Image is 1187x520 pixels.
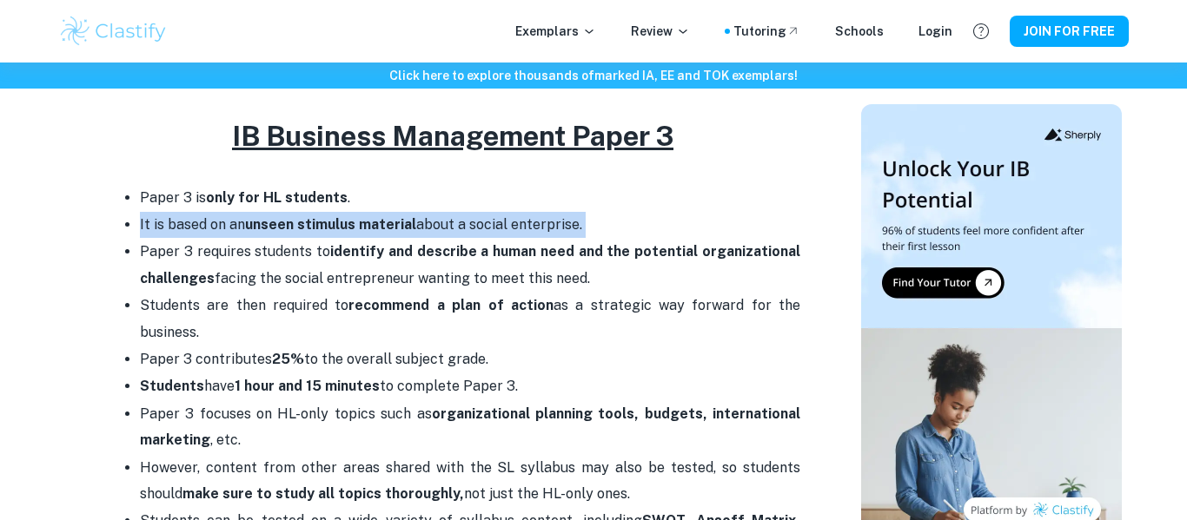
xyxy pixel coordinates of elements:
p: Paper 3 is . [140,185,800,211]
h6: Click here to explore thousands of marked IA, EE and TOK exemplars ! [3,66,1184,85]
p: Exemplars [515,22,596,41]
a: Schools [835,22,884,41]
strong: recommend a plan of action [348,297,553,313]
strong: make sure to study all topics thoroughly, [182,485,464,502]
button: JOIN FOR FREE [1010,16,1129,47]
strong: identify and describe a human need and the potential organizational challenges [140,243,800,286]
p: Paper 3 requires students to facing the social entrepreneur wanting to meet this need. [140,239,800,292]
strong: 25% [272,351,304,367]
strong: unseen stimulus material [245,216,416,233]
strong: 1 hour and 15 minutes [235,378,380,394]
a: Login [918,22,952,41]
u: IB Business Management Paper 3 [232,120,673,152]
button: Help and Feedback [966,16,996,46]
img: Clastify logo [58,14,169,49]
a: Tutoring [733,22,800,41]
p: However, content from other areas shared with the SL syllabus may also be tested, so students sho... [140,455,800,508]
p: Review [631,22,690,41]
strong: only for HL students [206,189,348,206]
strong: Students [140,378,204,394]
p: Paper 3 focuses on HL-only topics such as , etc. [140,401,800,454]
p: It is based on an about a social enterprise. [140,212,800,238]
p: Students are then required to as a strategic way forward for the business. [140,293,800,346]
p: have to complete Paper 3. [140,373,800,399]
strong: organizational planning tools, budgets, international marketing [140,405,800,448]
p: Paper 3 contributes to the overall subject grade. [140,346,800,372]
